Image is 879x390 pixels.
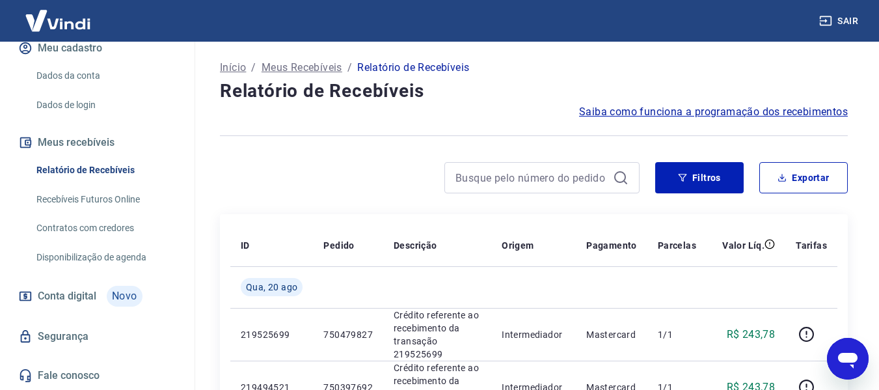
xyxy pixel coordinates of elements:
[502,239,534,252] p: Origem
[16,128,179,157] button: Meus recebíveis
[455,168,608,188] input: Busque pelo número do pedido
[502,328,565,341] p: Intermediador
[394,309,481,361] p: Crédito referente ao recebimento da transação 219525699
[323,239,354,252] p: Pedido
[241,239,250,252] p: ID
[16,1,100,40] img: Vindi
[31,92,179,118] a: Dados de login
[16,361,179,390] a: Fale conosco
[262,60,342,76] a: Meus Recebíveis
[655,162,744,193] button: Filtros
[16,34,179,63] button: Meu cadastro
[658,239,696,252] p: Parcelas
[579,104,848,120] a: Saiba como funciona a programação dos recebimentos
[347,60,352,76] p: /
[817,9,863,33] button: Sair
[220,60,246,76] a: Início
[16,322,179,351] a: Segurança
[16,281,179,312] a: Conta digitalNovo
[31,215,179,242] a: Contratos com credores
[323,328,373,341] p: 750479827
[31,244,179,271] a: Disponibilização de agenda
[38,287,96,305] span: Conta digital
[246,281,297,294] span: Qua, 20 ago
[357,60,469,76] p: Relatório de Recebíveis
[796,239,827,252] p: Tarifas
[722,239,764,252] p: Valor Líq.
[31,186,179,213] a: Recebíveis Futuros Online
[727,327,776,342] p: R$ 243,78
[658,328,696,341] p: 1/1
[107,286,142,307] span: Novo
[31,63,179,89] a: Dados da conta
[586,239,637,252] p: Pagamento
[31,157,179,184] a: Relatório de Recebíveis
[586,328,637,341] p: Mastercard
[394,239,437,252] p: Descrição
[241,328,303,341] p: 219525699
[827,338,869,380] iframe: Botão para abrir a janela de mensagens
[759,162,848,193] button: Exportar
[220,78,848,104] h4: Relatório de Recebíveis
[251,60,256,76] p: /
